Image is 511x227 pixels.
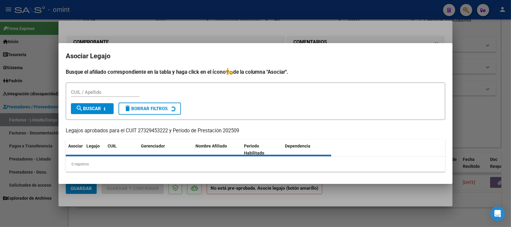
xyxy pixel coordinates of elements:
[124,105,131,112] mat-icon: delete
[76,106,101,111] span: Buscar
[285,144,311,148] span: Dependencia
[242,140,283,160] datatable-header-cell: Periodo Habilitado
[119,103,181,115] button: Borrar Filtros
[71,103,114,114] button: Buscar
[66,68,445,76] h4: Busque el afiliado correspondiente en la tabla y haga click en el ícono de la columna "Asociar".
[283,140,332,160] datatable-header-cell: Dependencia
[124,106,168,111] span: Borrar Filtros
[86,144,100,148] span: Legajo
[66,140,84,160] datatable-header-cell: Asociar
[141,144,165,148] span: Gerenciador
[139,140,193,160] datatable-header-cell: Gerenciador
[105,140,139,160] datatable-header-cell: CUIL
[108,144,117,148] span: CUIL
[76,105,83,112] mat-icon: search
[68,144,83,148] span: Asociar
[195,144,227,148] span: Nombre Afiliado
[193,140,242,160] datatable-header-cell: Nombre Afiliado
[66,157,445,172] div: 0 registros
[66,50,445,62] h2: Asociar Legajo
[244,144,265,155] span: Periodo Habilitado
[490,206,505,221] div: Open Intercom Messenger
[84,140,105,160] datatable-header-cell: Legajo
[66,127,445,135] p: Legajos aprobados para el CUIT 27329453222 y Período de Prestación 202509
